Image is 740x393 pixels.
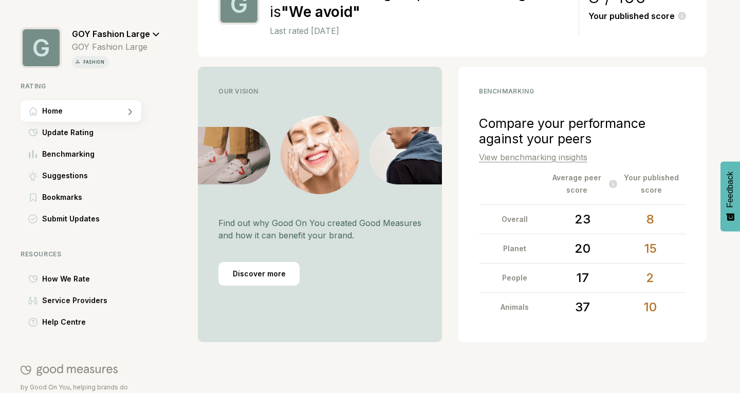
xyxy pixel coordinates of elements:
div: 8 [618,205,682,234]
a: Submit UpdatesSubmit Updates [21,208,160,230]
button: Feedback - Show survey [720,161,740,231]
div: 23 [551,205,615,234]
div: 37 [551,293,615,322]
div: 2 [618,264,682,292]
div: Resources [21,250,160,258]
img: Bookmarks [30,193,36,202]
iframe: Website support platform help button [695,348,730,383]
span: Suggestions [42,170,88,182]
span: Benchmarking [42,148,95,160]
img: Vision [198,127,270,184]
strong: " We avoid " [281,3,360,21]
a: BookmarksBookmarks [21,186,160,208]
a: Update RatingUpdate Rating [21,122,160,143]
p: Last rated [DATE] [270,26,569,36]
img: Home [29,107,38,116]
img: Service Providers [28,296,38,305]
span: Help Centre [42,316,86,328]
span: Home [42,105,63,117]
a: SuggestionsSuggestions [21,165,160,186]
div: Planet [483,234,547,263]
div: Compare your performance against your peers [479,116,686,146]
img: vertical icon [74,58,81,65]
div: 20 [551,234,615,263]
div: Our Vision [218,87,421,95]
img: Update Rating [28,128,38,137]
a: Help CentreHelp Centre [21,311,160,333]
div: 17 [551,264,615,292]
img: Benchmarking [29,150,37,158]
span: Update Rating [42,126,94,139]
a: HomeHome [21,100,160,122]
div: Your published score [588,11,686,21]
p: Find out why Good On You created Good Measures and how it can benefit your brand. [218,217,421,241]
span: Feedback [726,172,735,208]
img: Vision [281,116,359,194]
span: Bookmarks [42,191,82,203]
img: Help Centre [28,317,38,327]
a: BenchmarkingBenchmarking [21,143,160,165]
img: Suggestions [28,171,38,181]
img: How We Rate [28,275,38,283]
div: Average peer score [548,172,617,196]
a: Service ProvidersService Providers [21,290,160,311]
span: Service Providers [42,294,107,307]
div: 10 [618,293,682,322]
div: People [483,264,547,292]
span: GOY Fashion Large [72,29,150,39]
a: How We RateHow We Rate [21,268,160,290]
div: Discover more [218,262,300,286]
div: Rating [21,82,160,90]
span: How We Rate [42,273,90,285]
div: Animals [483,293,547,322]
div: 15 [618,234,682,263]
img: Good On You [21,364,118,376]
p: fashion [81,58,107,66]
div: GOY Fashion Large [72,42,160,52]
span: Submit Updates [42,213,100,225]
a: View benchmarking insights [479,152,587,162]
div: Your published score [617,172,686,196]
img: Submit Updates [28,214,38,223]
div: Overall [483,205,547,234]
div: benchmarking [479,87,686,95]
img: Vision [369,127,442,184]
